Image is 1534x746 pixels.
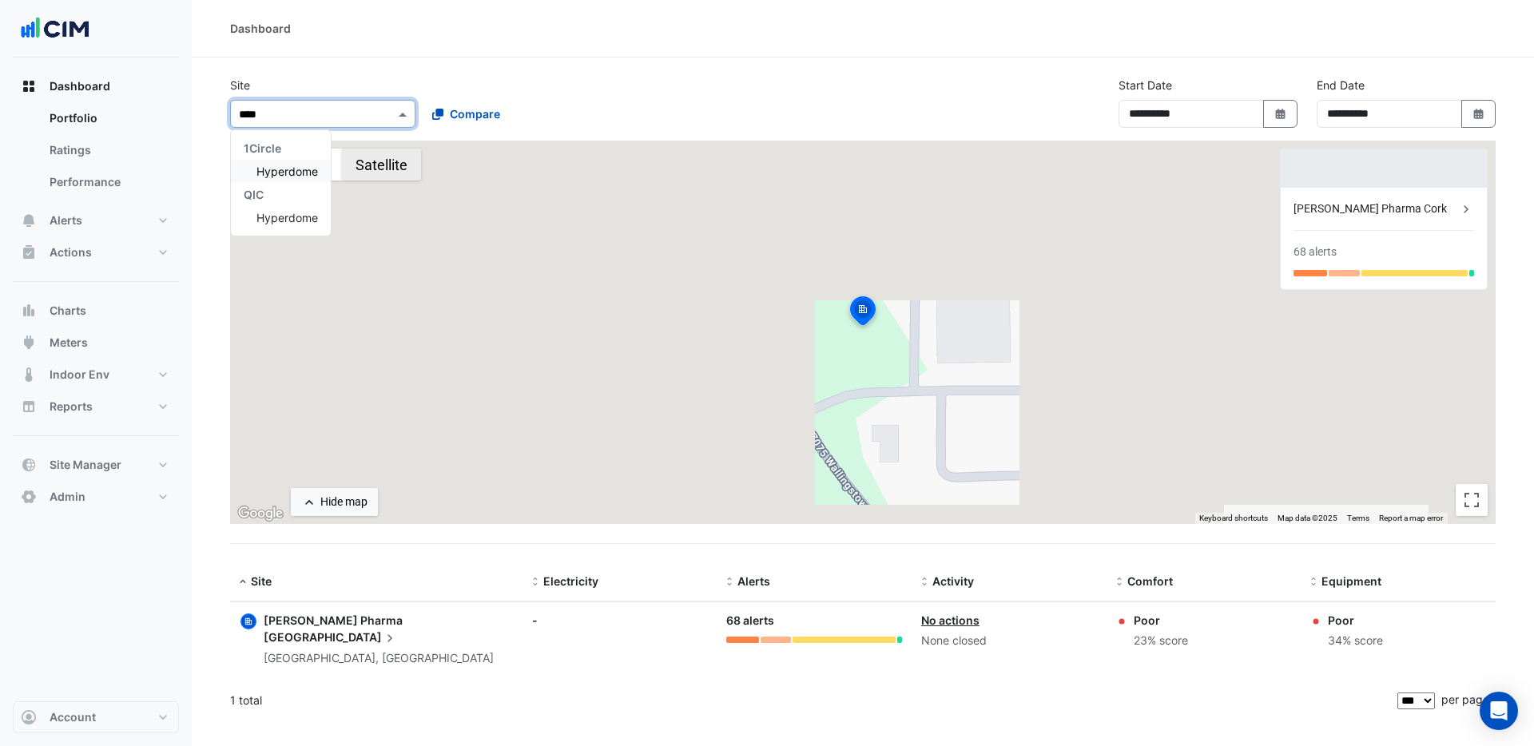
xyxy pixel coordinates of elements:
app-icon: Alerts [21,212,37,228]
span: [GEOGRAPHIC_DATA] [264,629,398,646]
div: Open Intercom Messenger [1480,692,1518,730]
span: Map data ©2025 [1278,514,1337,522]
span: Site Manager [50,457,121,473]
div: 23% score [1134,632,1188,650]
span: 1Circle [244,141,281,155]
img: site-pin-selected.svg [845,294,880,332]
app-icon: Meters [21,335,37,351]
a: No actions [921,613,980,627]
button: Indoor Env [13,359,179,391]
button: Dashboard [13,70,179,102]
button: Keyboard shortcuts [1199,513,1268,524]
div: 68 alerts [726,612,902,630]
a: Terms (opens in new tab) [1347,514,1369,522]
span: Indoor Env [50,367,109,383]
button: Account [13,701,179,733]
div: 34% score [1328,632,1383,650]
span: Hyperdome [256,165,318,178]
button: Charts [13,295,179,327]
div: Poor [1328,612,1383,629]
span: Equipment [1321,574,1381,588]
div: Poor [1134,612,1188,629]
label: Site [230,77,250,93]
div: [GEOGRAPHIC_DATA], [GEOGRAPHIC_DATA] [264,649,513,668]
div: 68 alerts [1294,244,1337,260]
button: Site Manager [13,449,179,481]
button: Reports [13,391,179,423]
span: Hyperdome [256,211,318,224]
button: Show satellite imagery [342,149,421,181]
span: Activity [932,574,974,588]
app-icon: Charts [21,303,37,319]
span: per page [1441,692,1489,706]
span: Charts [50,303,86,319]
img: Google [234,503,287,524]
div: Hide map [320,494,368,510]
button: Alerts [13,204,179,236]
a: Open this area in Google Maps (opens a new window) [234,503,287,524]
button: Toggle fullscreen view [1456,484,1488,516]
a: Ratings [37,134,179,166]
label: End Date [1317,77,1365,93]
app-icon: Site Manager [21,457,37,473]
span: QIC [244,188,264,201]
div: [PERSON_NAME] Pharma Cork [1294,200,1458,217]
div: None closed [921,632,1097,650]
a: Portfolio [37,102,179,134]
button: Meters [13,327,179,359]
div: Dashboard [230,20,291,37]
app-icon: Dashboard [21,78,37,94]
span: Account [50,709,96,725]
div: - [532,612,708,629]
span: Meters [50,335,88,351]
div: Dashboard [13,102,179,204]
span: Alerts [50,212,82,228]
span: Reports [50,399,93,415]
app-icon: Indoor Env [21,367,37,383]
label: Start Date [1119,77,1172,93]
span: Compare [450,105,500,122]
span: [PERSON_NAME] Pharma [264,613,403,627]
button: Actions [13,236,179,268]
div: Options List [231,130,331,236]
span: Actions [50,244,92,260]
div: 1 total [230,681,1394,720]
button: Compare [422,100,511,128]
span: Alerts [737,574,770,588]
button: Admin [13,481,179,513]
a: Performance [37,166,179,198]
fa-icon: Select Date [1472,107,1486,121]
span: Electricity [543,574,598,588]
span: Dashboard [50,78,110,94]
span: Site [251,574,272,588]
app-icon: Admin [21,489,37,505]
button: Hide map [291,488,378,516]
app-icon: Actions [21,244,37,260]
app-icon: Reports [21,399,37,415]
a: Report a map error [1379,514,1443,522]
img: Company Logo [19,13,91,45]
span: Admin [50,489,85,505]
span: Comfort [1127,574,1173,588]
fa-icon: Select Date [1274,107,1288,121]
